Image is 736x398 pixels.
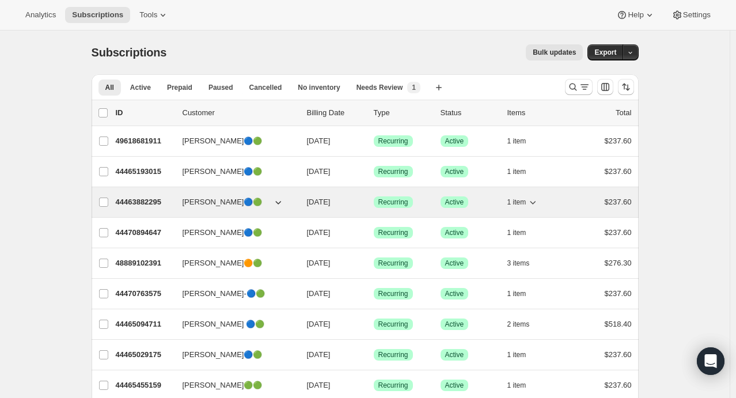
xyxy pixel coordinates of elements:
[307,228,331,237] span: [DATE]
[116,347,632,363] div: 44465029175[PERSON_NAME]🔵🟢[DATE]SuccessRecurringSuccessActive1 item$237.60
[92,46,167,59] span: Subscriptions
[183,107,298,119] p: Customer
[183,227,263,238] span: [PERSON_NAME]🔵🟢
[507,320,530,329] span: 2 items
[507,377,539,393] button: 1 item
[183,380,263,391] span: [PERSON_NAME]🟢🟢
[378,259,408,268] span: Recurring
[533,48,576,57] span: Bulk updates
[183,288,265,300] span: [PERSON_NAME]-🔵🟢
[605,289,632,298] span: $237.60
[307,350,331,359] span: [DATE]
[605,350,632,359] span: $237.60
[116,164,632,180] div: 44465193015[PERSON_NAME]🔵🟢[DATE]SuccessRecurringSuccessActive1 item$237.60
[105,83,114,92] span: All
[116,227,173,238] p: 44470894647
[356,83,403,92] span: Needs Review
[697,347,724,375] div: Open Intercom Messenger
[116,255,632,271] div: 48889102391[PERSON_NAME]🟠🟢[DATE]SuccessRecurringSuccessActive3 items$276.30
[616,107,631,119] p: Total
[116,380,173,391] p: 44465455159
[72,10,123,20] span: Subscriptions
[445,350,464,359] span: Active
[183,196,263,208] span: [PERSON_NAME]🔵🟢
[116,319,173,330] p: 44465094711
[116,225,632,241] div: 44470894647[PERSON_NAME]🔵🟢[DATE]SuccessRecurringSuccessActive1 item$237.60
[605,228,632,237] span: $237.60
[507,164,539,180] button: 1 item
[507,289,526,298] span: 1 item
[609,7,662,23] button: Help
[116,133,632,149] div: 49618681911[PERSON_NAME]🔵🟢[DATE]SuccessRecurringSuccessActive1 item$237.60
[176,254,291,272] button: [PERSON_NAME]🟠🟢
[183,319,265,330] span: [PERSON_NAME] 🔵🟢
[378,350,408,359] span: Recurring
[378,137,408,146] span: Recurring
[441,107,498,119] p: Status
[176,285,291,303] button: [PERSON_NAME]-🔵🟢
[605,137,632,145] span: $237.60
[507,225,539,241] button: 1 item
[445,137,464,146] span: Active
[176,223,291,242] button: [PERSON_NAME]🔵🟢
[445,167,464,176] span: Active
[445,289,464,298] span: Active
[507,350,526,359] span: 1 item
[507,347,539,363] button: 1 item
[587,44,623,60] button: Export
[167,83,192,92] span: Prepaid
[116,377,632,393] div: 44465455159[PERSON_NAME]🟢🟢[DATE]SuccessRecurringSuccessActive1 item$237.60
[445,228,464,237] span: Active
[445,320,464,329] span: Active
[605,259,632,267] span: $276.30
[412,83,416,92] span: 1
[445,381,464,390] span: Active
[307,259,331,267] span: [DATE]
[618,79,634,95] button: Sort the results
[507,286,539,302] button: 1 item
[183,166,263,177] span: [PERSON_NAME]🔵🟢
[605,381,632,389] span: $237.60
[605,320,632,328] span: $518.40
[183,257,263,269] span: [PERSON_NAME]🟠🟢
[208,83,233,92] span: Paused
[507,194,539,210] button: 1 item
[597,79,613,95] button: Customize table column order and visibility
[116,194,632,210] div: 44463882295[PERSON_NAME]🔵🟢[DATE]SuccessRecurringSuccessActive1 item$237.60
[507,381,526,390] span: 1 item
[116,286,632,302] div: 44470763575[PERSON_NAME]-🔵🟢[DATE]SuccessRecurringSuccessActive1 item$237.60
[116,135,173,147] p: 49618681911
[176,346,291,364] button: [PERSON_NAME]🔵🟢
[176,315,291,333] button: [PERSON_NAME] 🔵🟢
[445,198,464,207] span: Active
[307,381,331,389] span: [DATE]
[130,83,151,92] span: Active
[507,198,526,207] span: 1 item
[116,288,173,300] p: 44470763575
[378,320,408,329] span: Recurring
[116,257,173,269] p: 48889102391
[65,7,130,23] button: Subscriptions
[507,255,542,271] button: 3 items
[665,7,718,23] button: Settings
[183,135,263,147] span: [PERSON_NAME]🔵🟢
[605,167,632,176] span: $237.60
[307,289,331,298] span: [DATE]
[18,7,63,23] button: Analytics
[507,107,565,119] div: Items
[378,228,408,237] span: Recurring
[507,316,542,332] button: 2 items
[378,381,408,390] span: Recurring
[307,107,365,119] p: Billing Date
[507,259,530,268] span: 3 items
[307,167,331,176] span: [DATE]
[445,259,464,268] span: Active
[507,137,526,146] span: 1 item
[298,83,340,92] span: No inventory
[249,83,282,92] span: Cancelled
[116,196,173,208] p: 44463882295
[507,133,539,149] button: 1 item
[176,193,291,211] button: [PERSON_NAME]🔵🟢
[594,48,616,57] span: Export
[116,166,173,177] p: 44465193015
